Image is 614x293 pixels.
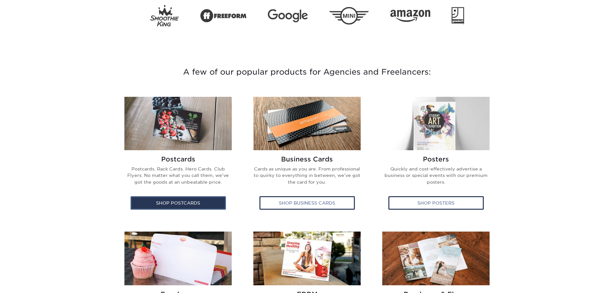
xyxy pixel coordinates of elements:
p: Cards as unique as you are. From professional to quirky to everything in between, we've got the c... [253,166,362,190]
img: Amazon [390,10,430,22]
img: Postcards [124,97,232,151]
div: Shop Business Cards [259,196,355,210]
a: Business Cards Business Cards Cards as unique as you are. From professional to quirky to everythi... [248,97,367,216]
img: Google [268,9,308,23]
img: Business Cards [253,97,361,151]
img: Mini [329,7,369,25]
h2: Posters [382,155,491,163]
img: EDDM [253,232,361,285]
iframe: Google Customer Reviews [2,273,55,291]
h2: Business Cards [253,155,362,163]
h3: A few of our popular products for Agencies and Freelancers: [119,50,496,94]
div: Shop Postcards [131,196,226,210]
img: Smoothie King [150,5,179,27]
p: Quickly and cost-effectively advertise a business or special events with our premium posters. [382,166,491,190]
div: Shop Posters [388,196,484,210]
img: Freeform [200,5,247,26]
img: Posters [382,97,490,151]
h2: Postcards [124,155,233,163]
p: Postcards. Rack Cards. Hero Cards. Club Flyers. No matter what you call them, we've got the goods... [124,166,233,190]
a: Postcards Postcards Postcards. Rack Cards. Hero Cards. Club Flyers. No matter what you call them,... [119,97,238,216]
img: Goodwill [452,7,464,24]
img: Brochures & Flyers [382,232,490,285]
img: Envelopes [124,232,232,285]
a: Posters Posters Quickly and cost-effectively advertise a business or special events with our prem... [376,97,496,216]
